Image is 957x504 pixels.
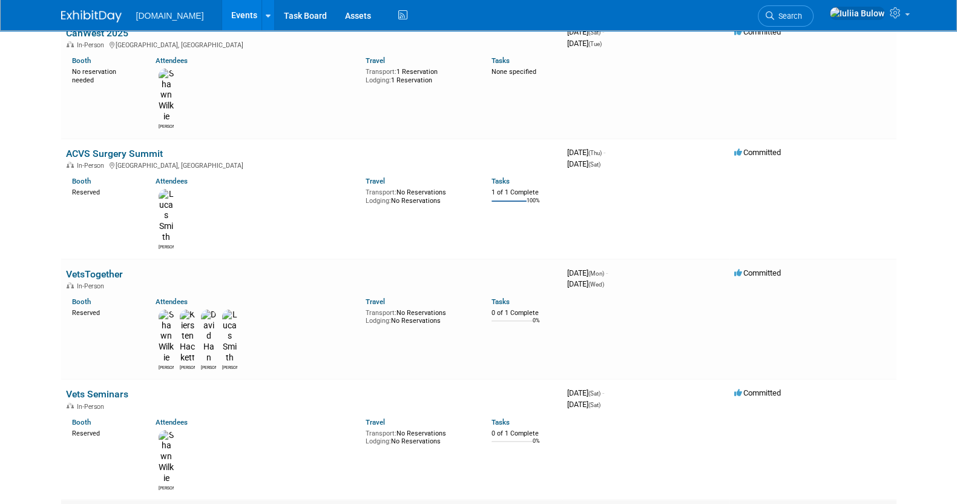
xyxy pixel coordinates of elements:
[366,317,391,325] span: Lodging:
[366,76,391,84] span: Lodging:
[72,177,91,185] a: Booth
[567,148,605,157] span: [DATE]
[734,148,781,157] span: Committed
[567,39,602,48] span: [DATE]
[588,29,600,36] span: (Sat)
[159,122,174,130] div: Shawn Wilkie
[159,68,174,122] img: Shawn Wilkie
[567,27,604,36] span: [DATE]
[588,402,600,408] span: (Sat)
[77,162,108,170] span: In-Person
[366,186,473,205] div: No Reservations No Reservations
[77,282,108,290] span: In-Person
[72,418,91,426] a: Booth
[201,310,216,363] img: David Han
[758,5,814,27] a: Search
[159,243,174,250] div: Lucas Smith
[159,430,174,484] img: Shawn Wilkie
[67,282,74,288] img: In-Person Event
[72,427,138,438] div: Reserved
[66,160,557,170] div: [GEOGRAPHIC_DATA], [GEOGRAPHIC_DATA]
[527,197,540,214] td: 100%
[588,281,604,288] span: (Wed)
[734,268,781,277] span: Committed
[492,418,510,426] a: Tasks
[66,148,163,159] a: ACVS Surgery Summit
[366,197,391,205] span: Lodging:
[492,429,557,438] div: 0 of 1 Complete
[567,279,604,288] span: [DATE]
[603,148,605,157] span: -
[222,363,237,371] div: Lucas Smith
[366,68,396,76] span: Transport:
[366,307,473,325] div: No Reservations No Reservations
[774,12,802,21] span: Search
[366,65,473,84] div: 1 Reservation 1 Reservation
[77,403,108,411] span: In-Person
[602,27,604,36] span: -
[66,27,128,39] a: CanWest 2025
[366,437,391,445] span: Lodging:
[492,309,557,317] div: 0 of 1 Complete
[180,310,195,363] img: Kiersten Hackett
[159,484,174,491] div: Shawn Wilkie
[567,400,600,409] span: [DATE]
[588,270,604,277] span: (Mon)
[606,268,608,277] span: -
[66,388,128,400] a: Vets Seminars
[366,427,473,446] div: No Reservations No Reservations
[66,268,123,280] a: VetsTogether
[72,56,91,65] a: Booth
[180,363,195,371] div: Kiersten Hackett
[492,56,510,65] a: Tasks
[156,418,188,426] a: Attendees
[156,56,188,65] a: Attendees
[156,297,188,306] a: Attendees
[829,7,885,20] img: Iuliia Bulow
[222,310,237,363] img: Lucas Smith
[72,307,138,317] div: Reserved
[159,363,174,371] div: Shawn Wilkie
[492,68,536,76] span: None specified
[588,41,602,47] span: (Tue)
[366,429,396,437] span: Transport:
[61,10,122,22] img: ExhibitDay
[366,418,385,426] a: Travel
[159,189,174,243] img: Lucas Smith
[588,150,602,156] span: (Thu)
[588,390,600,397] span: (Sat)
[567,159,600,168] span: [DATE]
[201,363,216,371] div: David Han
[366,56,385,65] a: Travel
[734,388,781,397] span: Committed
[366,177,385,185] a: Travel
[366,297,385,306] a: Travel
[156,177,188,185] a: Attendees
[533,317,540,334] td: 0%
[533,438,540,454] td: 0%
[492,297,510,306] a: Tasks
[67,403,74,409] img: In-Person Event
[159,310,174,363] img: Shawn Wilkie
[366,309,396,317] span: Transport:
[67,162,74,168] img: In-Person Event
[66,39,557,49] div: [GEOGRAPHIC_DATA], [GEOGRAPHIC_DATA]
[366,188,396,196] span: Transport:
[492,188,557,197] div: 1 of 1 Complete
[136,11,204,21] span: [DOMAIN_NAME]
[67,41,74,47] img: In-Person Event
[77,41,108,49] span: In-Person
[72,65,138,84] div: No reservation needed
[602,388,604,397] span: -
[588,161,600,168] span: (Sat)
[734,27,781,36] span: Committed
[567,268,608,277] span: [DATE]
[72,186,138,197] div: Reserved
[492,177,510,185] a: Tasks
[72,297,91,306] a: Booth
[567,388,604,397] span: [DATE]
